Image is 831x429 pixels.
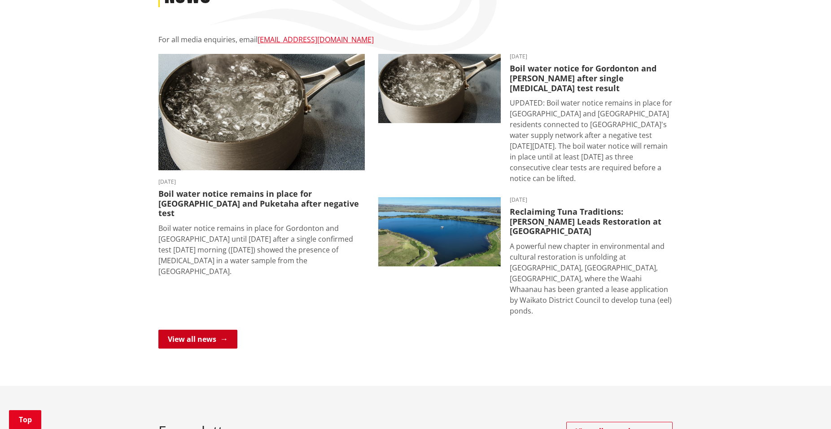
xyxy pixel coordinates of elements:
[158,189,365,218] h3: Boil water notice remains in place for [GEOGRAPHIC_DATA] and Puketaha after negative test
[510,207,673,236] h3: Reclaiming Tuna Traditions: [PERSON_NAME] Leads Restoration at [GEOGRAPHIC_DATA]
[158,34,673,45] p: For all media enquiries, email
[510,54,673,59] time: [DATE]
[158,223,365,277] p: Boil water notice remains in place for Gordonton and [GEOGRAPHIC_DATA] until [DATE] after a singl...
[258,35,374,44] a: [EMAIL_ADDRESS][DOMAIN_NAME]
[378,54,673,184] a: boil water notice gordonton puketaha [DATE] Boil water notice for Gordonton and [PERSON_NAME] aft...
[158,54,365,277] a: boil water notice gordonton puketaha [DATE] Boil water notice remains in place for [GEOGRAPHIC_DA...
[510,64,673,93] h3: Boil water notice for Gordonton and [PERSON_NAME] after single [MEDICAL_DATA] test result
[510,197,673,203] time: [DATE]
[158,179,365,185] time: [DATE]
[158,54,365,170] img: boil water notice
[510,97,673,184] p: UPDATED: Boil water notice remains in place for [GEOGRAPHIC_DATA] and [GEOGRAPHIC_DATA] residents...
[158,330,237,349] a: View all news
[378,197,673,316] a: [DATE] Reclaiming Tuna Traditions: [PERSON_NAME] Leads Restoration at [GEOGRAPHIC_DATA] A powerfu...
[378,197,501,266] img: Lake Waahi (Lake Puketirini in the foreground)
[378,54,501,123] img: boil water notice
[9,410,41,429] a: Top
[510,241,673,316] p: A powerful new chapter in environmental and cultural restoration is unfolding at [GEOGRAPHIC_DATA...
[790,391,822,424] iframe: Messenger Launcher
